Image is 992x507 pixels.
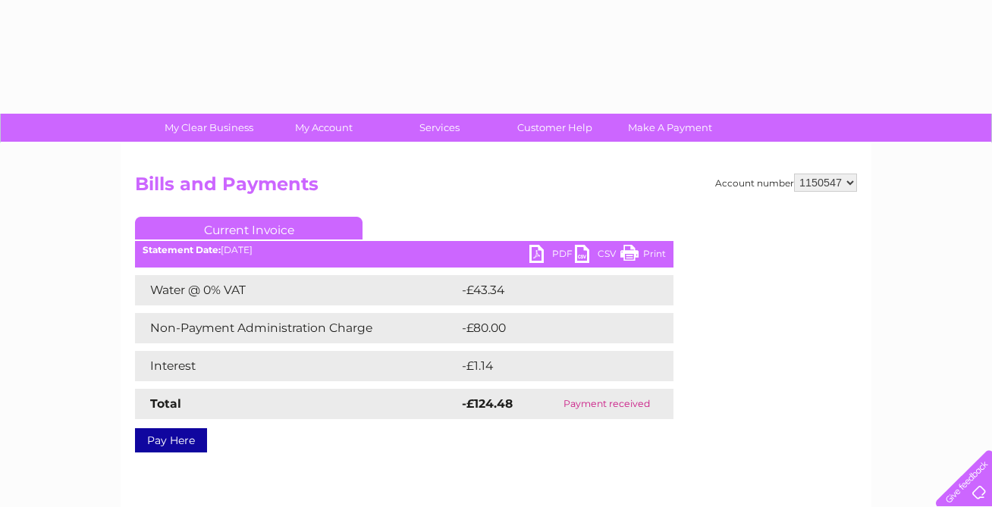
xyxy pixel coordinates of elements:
a: My Clear Business [146,114,272,142]
a: Pay Here [135,428,207,452]
a: My Account [262,114,387,142]
a: Customer Help [492,114,617,142]
a: Current Invoice [135,217,363,239]
strong: -£124.48 [462,396,513,411]
strong: Total [150,396,181,411]
div: Account number [715,174,857,192]
td: Interest [135,351,458,381]
td: -£1.14 [458,351,638,381]
td: -£43.34 [458,275,645,305]
h2: Bills and Payments [135,174,857,202]
td: Non-Payment Administration Charge [135,313,458,343]
div: [DATE] [135,245,673,255]
b: Statement Date: [143,244,221,255]
a: Make A Payment [607,114,733,142]
td: Water @ 0% VAT [135,275,458,305]
td: -£80.00 [458,313,646,343]
a: Print [620,245,666,267]
a: Services [377,114,502,142]
td: Payment received [541,389,673,419]
a: CSV [575,245,620,267]
a: PDF [529,245,575,267]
